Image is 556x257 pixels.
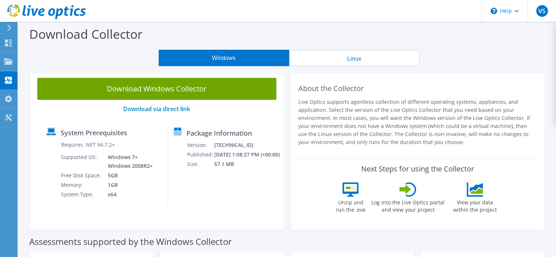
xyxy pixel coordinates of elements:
[214,150,280,159] td: [DATE] 1:08:27 PM (+00:00)
[491,8,497,14] svg: \n
[159,50,289,66] button: Windows
[61,129,127,136] label: System Prerequisites
[187,140,213,150] td: Version:
[187,150,213,159] td: Published:
[29,26,143,42] label: Download Collector
[449,197,501,213] label: View your data within the project
[102,190,154,199] td: x64
[29,238,232,245] label: Assessments supported by the Windows Collector
[214,159,280,169] td: 57.1 MB
[102,180,154,190] td: 1GB
[361,165,474,173] label: Next Steps for using the Collector
[187,159,213,169] td: Size:
[123,105,190,113] a: Download via direct link
[214,140,280,150] td: [TECHNICAL_ID]
[37,78,276,100] a: Download Windows Collector
[61,141,115,148] label: Requires .NET V4.7.2+
[186,129,252,137] label: Package Information
[334,197,367,213] label: Unzip and run the .exe
[102,171,154,180] td: 5GB
[536,5,548,17] span: VS
[61,190,102,199] td: System Type:
[289,50,420,66] button: Linux
[298,84,537,93] h2: About the Collector
[298,98,537,146] p: Live Optics supports agentless collection of different operating systems, appliances, and applica...
[371,197,445,213] label: Log into the Live Optics portal and view your project
[61,171,102,180] td: Free Disk Space:
[61,180,102,190] td: Memory:
[102,152,154,171] td: Windows 7+ Windows 2008R2+
[61,152,102,171] td: Supported OS:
